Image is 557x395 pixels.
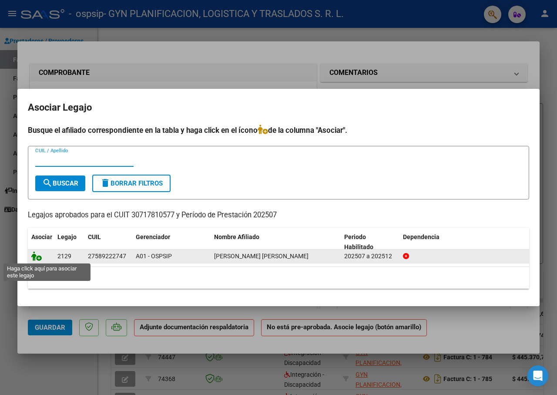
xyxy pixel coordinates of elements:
[31,233,52,240] span: Asociar
[399,228,530,257] datatable-header-cell: Dependencia
[54,228,84,257] datatable-header-cell: Legajo
[214,253,309,260] span: FUENZALIDA OLIVIA ANALY
[136,233,170,240] span: Gerenciador
[132,228,211,257] datatable-header-cell: Gerenciador
[42,179,78,187] span: Buscar
[341,228,399,257] datatable-header-cell: Periodo Habilitado
[214,233,259,240] span: Nombre Afiliado
[344,251,396,261] div: 202507 a 202512
[35,176,85,191] button: Buscar
[100,179,163,187] span: Borrar Filtros
[344,233,373,250] span: Periodo Habilitado
[88,251,126,261] div: 27589222747
[57,233,77,240] span: Legajo
[527,365,548,386] div: Open Intercom Messenger
[28,125,529,136] h4: Busque el afiliado correspondiente en la tabla y haga click en el ícono de la columna "Asociar".
[28,267,529,289] div: 1 registros
[57,253,71,260] span: 2129
[84,228,132,257] datatable-header-cell: CUIL
[88,233,101,240] span: CUIL
[211,228,341,257] datatable-header-cell: Nombre Afiliado
[28,210,529,221] p: Legajos aprobados para el CUIT 30717810577 y Período de Prestación 202507
[28,99,529,116] h2: Asociar Legajo
[403,233,440,240] span: Dependencia
[92,175,171,192] button: Borrar Filtros
[100,178,111,188] mat-icon: delete
[28,228,54,257] datatable-header-cell: Asociar
[42,178,53,188] mat-icon: search
[136,253,172,260] span: A01 - OSPSIP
